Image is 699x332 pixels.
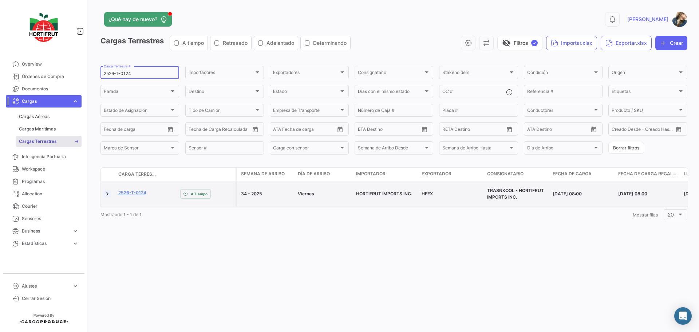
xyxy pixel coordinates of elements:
span: Business [22,228,69,234]
datatable-header-cell: Fecha de Carga Recalculada [615,168,681,181]
datatable-header-cell: Consignatario [484,168,550,181]
button: visibility_offFiltros✓ [497,36,542,50]
input: ATD Hasta [301,128,330,133]
a: Allocation [6,188,82,200]
span: Semana de Arribo Desde [358,147,423,152]
span: Cargas Terrestres [19,138,56,145]
button: ¿Qué hay de nuevo? [104,12,172,27]
span: Estado [273,90,339,95]
span: TRASNKOOL - HORTIFRUT IMPORTS INC. [487,188,544,200]
div: Abrir Intercom Messenger [674,307,692,325]
img: 67520e24-8e31-41af-9406-a183c2b4e474.jpg [672,12,687,27]
span: HFEX [422,191,433,196]
input: Creado Desde [612,128,639,133]
button: Open calendar [250,124,261,135]
span: Estado de Asignación [104,109,169,114]
span: Overview [22,61,79,67]
button: Open calendar [419,124,430,135]
span: Retrasado [223,39,248,47]
span: Cerrar Sesión [22,295,79,302]
span: Estadísticas [22,240,69,247]
datatable-header-cell: Día de Arribo [295,168,353,181]
input: Hasta [207,128,236,133]
span: Semana de Arribo Hasta [442,147,508,152]
span: 20 [668,211,674,218]
span: Órdenes de Compra [22,73,79,80]
span: Mostrar filas [633,212,658,218]
datatable-header-cell: Estado de Envio [177,171,236,177]
img: logo-hortifrut.svg [25,9,62,46]
a: Cargas Marítimas [16,124,82,134]
button: Open calendar [588,124,599,135]
span: Días con el mismo estado [358,90,423,95]
span: Día de Arribo [527,147,593,152]
span: Tipo de Camión [189,109,254,114]
span: Semana de Arribo [241,171,285,177]
datatable-header-cell: Importador [353,168,419,181]
button: Determinando [301,36,350,50]
span: visibility_off [502,39,511,47]
a: Cargas Terrestres [16,136,82,147]
span: Inteligencia Portuaria [22,153,79,160]
span: Courier [22,203,79,210]
a: Programas [6,175,82,188]
button: Open calendar [673,124,684,135]
span: expand_more [72,98,79,105]
input: Desde [104,128,117,133]
span: Stakeholders [442,71,508,76]
datatable-header-cell: Fecha de carga [550,168,615,181]
a: Expand/Collapse Row [104,190,111,198]
button: Open calendar [335,124,345,135]
span: Día de Arribo [298,171,330,177]
span: ✓ [531,40,538,46]
span: ¿Qué hay de nuevo? [108,16,157,23]
span: Cargas Marítimas [19,126,56,132]
span: Determinando [313,39,347,47]
span: Etiquetas [612,90,677,95]
span: Importadores [189,71,254,76]
button: Importar.xlsx [546,36,597,50]
span: Sensores [22,215,79,222]
span: Programas [22,178,79,185]
a: Documentos [6,83,82,95]
input: Creado Hasta [644,128,673,133]
a: Courier [6,200,82,212]
input: Hasta [376,128,405,133]
span: expand_more [72,228,79,234]
div: Viernes [298,191,350,197]
span: Allocation [22,191,79,197]
a: Sensores [6,212,82,225]
span: A Tiempo [191,191,208,197]
span: A tiempo [182,39,204,47]
span: Workspace [22,166,79,172]
span: Mostrando 1 - 1 de 1 [100,212,142,217]
span: [PERSON_NAME] [627,16,668,23]
span: Condición [527,71,593,76]
button: Borrar filtros [608,142,644,154]
datatable-header-cell: Póliza [159,171,177,177]
datatable-header-cell: Carga Terrestre # [115,168,159,180]
input: Desde [358,128,371,133]
span: Exportadores [273,71,339,76]
span: expand_more [72,283,79,289]
button: Crear [655,36,687,50]
input: Hasta [461,128,490,133]
input: ATA Desde [527,128,549,133]
span: Cargas Aéreas [19,113,50,120]
a: Cargas Aéreas [16,111,82,122]
a: Órdenes de Compra [6,70,82,83]
span: Consignatario [487,171,524,177]
span: Destino [189,90,254,95]
input: ATA Hasta [554,128,584,133]
span: Empresa de Transporte [273,109,339,114]
span: Cargas [22,98,69,105]
span: [DATE] 08:00 [553,191,582,196]
datatable-header-cell: Semana de Arribo [237,168,295,181]
span: Marca de Sensor [104,147,169,152]
span: Ajustes [22,283,69,289]
input: ATD Desde [273,128,296,133]
input: Desde [442,128,455,133]
span: expand_more [72,240,79,247]
span: Producto / SKU [612,109,677,114]
div: 34 - 2025 [241,191,292,197]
